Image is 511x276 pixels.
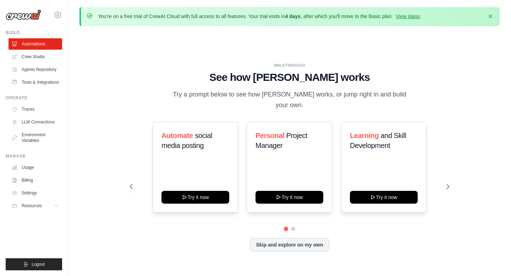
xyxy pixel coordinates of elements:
a: Agents Repository [9,64,62,75]
iframe: Chat Widget [476,242,511,276]
a: Settings [9,187,62,199]
a: Environment Variables [9,129,62,146]
p: You're on a free trial of CrewAI Cloud with full access to all features. Your trial ends in , aft... [98,13,421,20]
span: social media posting [161,132,212,149]
a: Billing [9,175,62,186]
a: Tools & Integrations [9,77,62,88]
span: Logout [32,261,45,267]
img: Logo [6,10,41,20]
div: WALKTHROUGH [130,63,449,68]
span: Project Manager [255,132,307,149]
button: Resources [9,200,62,211]
span: Personal [255,132,284,139]
h1: See how [PERSON_NAME] works [130,71,449,84]
button: Skip and explore on my own [250,238,329,252]
button: Try it now [350,191,418,204]
a: Usage [9,162,62,173]
span: and Skill Development [350,132,406,149]
button: Try it now [161,191,229,204]
p: Try a prompt below to see how [PERSON_NAME] works, or jump right in and build your own. [170,89,409,110]
div: Operate [6,95,62,101]
span: Learning [350,132,379,139]
button: Try it now [255,191,323,204]
a: LLM Connections [9,116,62,128]
a: View plans [396,13,419,19]
div: Manage [6,153,62,159]
strong: 4 days [285,13,301,19]
a: Automations [9,38,62,50]
button: Logout [6,258,62,270]
span: Automate [161,132,193,139]
div: Build [6,30,62,35]
a: Crew Studio [9,51,62,62]
a: Traces [9,104,62,115]
span: Resources [22,203,42,209]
